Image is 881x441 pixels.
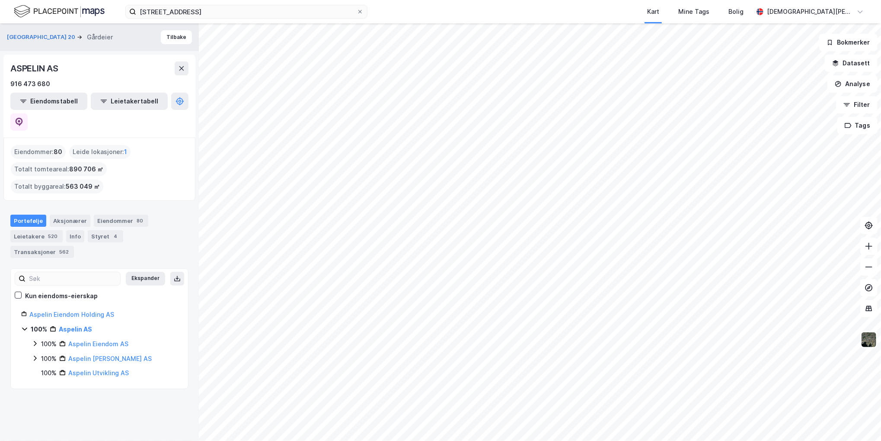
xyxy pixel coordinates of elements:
span: 80 [54,147,62,157]
img: logo.f888ab2527a4732fd821a326f86c7f29.svg [14,4,105,19]
div: Leietakere [10,230,63,242]
button: Datasett [825,55,878,72]
img: 9k= [861,332,877,348]
div: Mine Tags [678,6,709,17]
div: 100% [31,324,47,335]
div: 520 [46,232,59,241]
div: Kun eiendoms-eierskap [25,291,98,301]
a: Aspelin AS [59,325,92,333]
span: 890 706 ㎡ [69,164,103,174]
span: 1 [124,147,127,157]
iframe: Chat Widget [838,399,881,441]
button: [GEOGRAPHIC_DATA] 20 [7,33,77,42]
a: Aspelin Eiendom Holding AS [29,311,114,318]
a: Aspelin Eiendom AS [68,340,128,348]
span: 563 049 ㎡ [66,181,100,192]
button: Bokmerker [819,34,878,51]
a: Aspelin Utvikling AS [68,369,129,377]
div: Eiendommer : [11,145,66,159]
input: Søk [26,272,120,285]
div: Info [66,230,84,242]
button: Eiendomstabell [10,93,87,110]
div: Kart [647,6,659,17]
div: 100% [41,368,57,378]
a: Aspelin [PERSON_NAME] AS [68,355,152,362]
div: Leide lokasjoner : [69,145,131,159]
div: Transaksjoner [10,246,74,258]
div: [DEMOGRAPHIC_DATA][PERSON_NAME] [767,6,853,17]
button: Leietakertabell [91,93,168,110]
input: Søk på adresse, matrikkel, gårdeiere, leietakere eller personer [136,5,357,18]
div: 916 473 680 [10,79,50,89]
div: 100% [41,354,57,364]
div: 562 [57,248,70,256]
button: Analyse [827,75,878,93]
button: Ekspander [126,272,165,286]
button: Filter [836,96,878,113]
div: Eiendommer [94,215,148,227]
button: Tags [837,117,878,134]
div: Gårdeier [87,32,113,42]
div: ASPELIN AS [10,61,60,75]
div: 100% [41,339,57,349]
button: Tilbake [161,30,192,44]
div: Bolig [728,6,744,17]
div: 4 [111,232,120,241]
div: Totalt tomteareal : [11,162,107,176]
div: Portefølje [10,215,46,227]
div: 80 [135,216,145,225]
div: Totalt byggareal : [11,180,103,193]
div: Aksjonærer [50,215,90,227]
div: Styret [88,230,123,242]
